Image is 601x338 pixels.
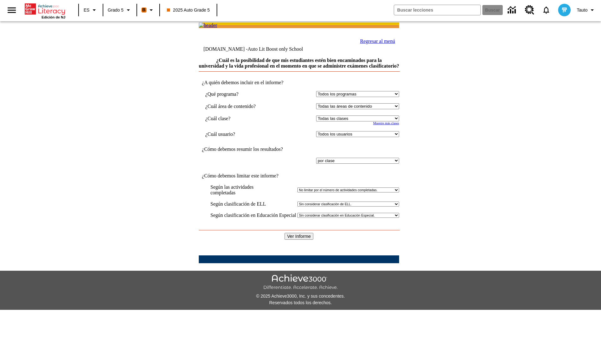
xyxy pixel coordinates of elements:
[360,38,395,44] a: Regresar al menú
[167,7,210,13] span: 2025 Auto Grade 5
[263,274,338,290] img: Achieve3000 Differentiate Accelerate Achieve
[554,2,574,18] button: Escoja un nuevo avatar
[205,91,277,97] td: ¿Qué programa?
[42,15,65,19] span: Edición de NJ
[84,7,90,13] span: ES
[3,1,21,19] button: Abrir el menú lateral
[504,2,521,19] a: Centro de información
[81,4,101,16] button: Lenguaje: ES, Selecciona un idioma
[105,4,135,16] button: Grado: Grado 5, Elige un grado
[142,6,146,14] span: B
[558,4,571,16] img: avatar image
[248,46,303,52] nobr: Auto Lit Boost only School
[521,2,538,18] a: Centro de recursos, Se abrirá en una pestaña nueva.
[210,184,296,196] td: Según las actividades completadas
[205,104,256,109] nobr: ¿Cuál área de contenido?
[205,115,277,121] td: ¿Cuál clase?
[199,173,399,179] td: ¿Cómo debemos limitar este informe?
[285,233,313,240] input: Ver Informe
[210,213,296,218] td: Según clasificación en Educación Especial
[203,46,321,52] td: [DOMAIN_NAME] -
[574,4,598,16] button: Perfil/Configuración
[108,7,124,13] span: Grado 5
[199,58,399,69] a: ¿Cuál es la posibilidad de que mis estudiantes estén bien encaminados para la universidad y la vi...
[210,201,296,207] td: Según clasificación de ELL
[373,121,399,125] a: Muestre más clases
[199,23,217,28] img: header
[394,5,480,15] input: Buscar campo
[205,131,277,137] td: ¿Cuál usuario?
[199,146,399,152] td: ¿Cómo debemos resumir los resultados?
[139,4,157,16] button: Boost El color de la clase es anaranjado. Cambiar el color de la clase.
[199,80,399,85] td: ¿A quién debemos incluir en el informe?
[577,7,588,13] span: Tauto
[538,2,554,18] a: Notificaciones
[25,2,65,19] div: Portada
